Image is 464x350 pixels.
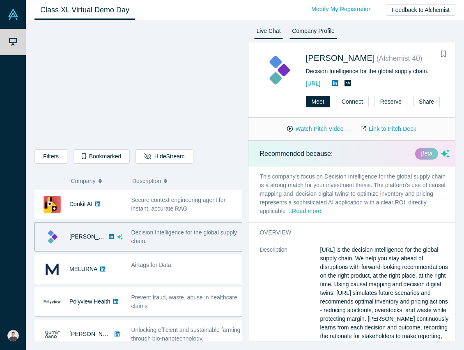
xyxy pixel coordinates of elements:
a: [PERSON_NAME] [69,331,117,337]
a: Donkit AI [69,201,92,207]
img: Donkit AI's Logo [44,196,61,213]
span: Description [132,172,161,190]
h3: overview [260,228,439,237]
span: Unlocking efficient and sustainable farming through bio-nanotechnology. [131,327,241,342]
a: Class XL Virtual Demo Day [34,0,135,20]
a: Polyview Health [69,298,110,305]
button: Share [413,96,440,107]
a: [URL] [306,80,321,87]
span: Prevent fraud, waste, abuse in healthcare claims [131,294,237,309]
p: This company's focus on Decision Intelligence for the global supply chain is a strong match for y... [248,167,462,222]
div: βeta [415,148,438,160]
button: Connect [336,96,369,107]
button: Filters [34,149,67,164]
img: Kimaru AI's Logo [44,228,61,246]
a: Modify My Registration [303,2,380,16]
button: Company [71,172,124,190]
img: Joseph Kim's Account [7,330,19,341]
a: MELURNA [69,266,97,272]
button: Meet [306,96,330,107]
button: Description [132,172,237,190]
div: Decision Intelligence for the global supply chain. [306,67,444,76]
span: Company [71,172,96,190]
span: Airtags for Data [131,262,171,268]
p: [URL] is the decision Intelligence for the global supply chain. We help you stay ahead of disrupt... [320,246,450,349]
img: Qumir Nano's Logo [44,326,61,343]
button: Bookmark [438,49,449,60]
p: Recommended because: [260,149,333,159]
img: Alchemist Vault Logo [7,9,19,20]
button: Bookmarked [73,149,130,164]
button: Feedback to Alchemist [386,4,455,16]
img: Kimaru AI's Logo [260,51,297,89]
a: Company Profile [289,26,337,39]
button: Watch Pitch Video [278,122,352,136]
a: [PERSON_NAME] [69,233,117,240]
button: Read more [292,207,321,216]
button: HideStream [136,149,193,164]
button: Reserve [374,96,407,107]
svg: dsa ai sparkles [441,149,450,158]
small: ( Alchemist 40 ) [377,54,423,63]
a: Link to Pitch Deck [352,122,425,136]
a: [PERSON_NAME] [306,53,375,63]
iframe: Alchemist Class XL Demo Day: Vault [35,27,242,143]
a: Live Chat [254,26,284,39]
img: MELURNA's Logo [44,261,61,278]
img: Polyview Health's Logo [44,293,61,311]
span: Decision Intelligence for the global supply chain. [131,229,237,244]
span: Secure context engineering agent for instant, accurate RAG [131,197,226,212]
svg: dsa ai sparkles [117,234,123,240]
